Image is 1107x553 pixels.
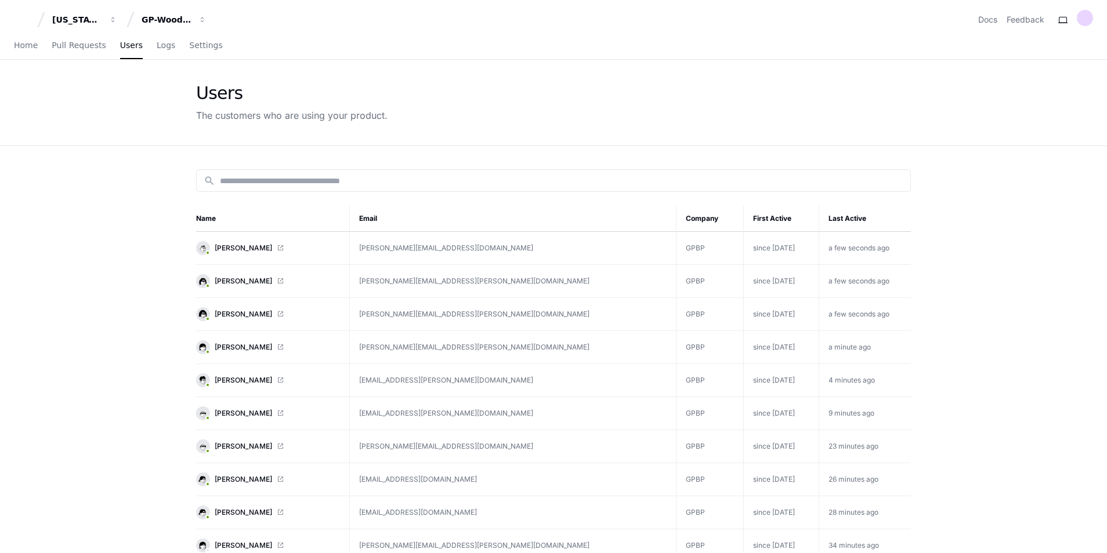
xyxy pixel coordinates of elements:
div: [US_STATE] Pacific [52,14,102,26]
a: Users [120,32,143,59]
td: since [DATE] [744,463,819,496]
img: 1.svg [197,341,208,352]
a: [PERSON_NAME] [196,340,340,354]
mat-icon: search [204,175,215,187]
span: [PERSON_NAME] [215,508,272,517]
a: [PERSON_NAME] [196,307,340,321]
span: [PERSON_NAME] [215,310,272,319]
td: 26 minutes ago [819,463,911,496]
img: 9.svg [197,408,208,419]
td: [EMAIL_ADDRESS][DOMAIN_NAME] [350,463,676,496]
th: First Active [744,206,819,232]
img: 14.svg [197,474,208,485]
td: a minute ago [819,331,911,364]
td: since [DATE] [744,265,819,298]
button: GP-WoodDuck 2.0 [137,9,211,30]
td: [PERSON_NAME][EMAIL_ADDRESS][PERSON_NAME][DOMAIN_NAME] [350,265,676,298]
span: [PERSON_NAME] [215,409,272,418]
td: 23 minutes ago [819,430,911,463]
th: Company [676,206,743,232]
td: [PERSON_NAME][EMAIL_ADDRESS][PERSON_NAME][DOMAIN_NAME] [350,331,676,364]
img: 1.svg [197,540,208,551]
span: [PERSON_NAME] [215,343,272,352]
button: [US_STATE] Pacific [48,9,122,30]
td: GPBP [676,430,743,463]
td: since [DATE] [744,331,819,364]
a: [PERSON_NAME] [196,241,340,255]
div: Users [196,83,388,104]
a: [PERSON_NAME] [196,472,340,486]
a: Docs [978,14,997,26]
span: [PERSON_NAME] [215,475,272,484]
td: GPBP [676,298,743,331]
td: 9 minutes ago [819,397,911,430]
td: [PERSON_NAME][EMAIL_ADDRESS][PERSON_NAME][DOMAIN_NAME] [350,298,676,331]
span: Users [120,42,143,49]
a: [PERSON_NAME] [196,406,340,420]
span: Home [14,42,38,49]
td: GPBP [676,397,743,430]
a: [PERSON_NAME] [196,373,340,387]
img: 7.svg [197,242,208,253]
td: since [DATE] [744,364,819,397]
td: [EMAIL_ADDRESS][DOMAIN_NAME] [350,496,676,529]
span: [PERSON_NAME] [215,276,272,286]
td: GPBP [676,463,743,496]
a: [PERSON_NAME] [196,439,340,453]
td: since [DATE] [744,232,819,265]
a: [PERSON_NAME] [196,505,340,519]
a: Home [14,32,38,59]
td: since [DATE] [744,397,819,430]
img: 5.svg [197,374,208,385]
img: 9.svg [197,441,208,452]
a: Settings [189,32,222,59]
th: Email [350,206,676,232]
div: GP-WoodDuck 2.0 [142,14,191,26]
td: 4 minutes ago [819,364,911,397]
img: 3.svg [197,275,208,286]
td: 28 minutes ago [819,496,911,529]
a: Logs [157,32,175,59]
span: Logs [157,42,175,49]
span: [PERSON_NAME] [215,442,272,451]
img: 2.svg [197,507,208,518]
td: [EMAIL_ADDRESS][PERSON_NAME][DOMAIN_NAME] [350,364,676,397]
a: Pull Requests [52,32,106,59]
th: Last Active [819,206,911,232]
td: since [DATE] [744,496,819,529]
button: Feedback [1007,14,1044,26]
td: since [DATE] [744,298,819,331]
td: GPBP [676,496,743,529]
td: GPBP [676,364,743,397]
td: a few seconds ago [819,232,911,265]
span: Pull Requests [52,42,106,49]
td: a few seconds ago [819,298,911,331]
td: since [DATE] [744,430,819,463]
span: Settings [189,42,222,49]
div: The customers who are using your product. [196,108,388,122]
td: [PERSON_NAME][EMAIL_ADDRESS][DOMAIN_NAME] [350,232,676,265]
td: a few seconds ago [819,265,911,298]
td: GPBP [676,232,743,265]
td: [EMAIL_ADDRESS][PERSON_NAME][DOMAIN_NAME] [350,397,676,430]
span: [PERSON_NAME] [215,243,272,253]
span: [PERSON_NAME] [215,541,272,550]
img: 15.svg [197,308,208,319]
th: Name [196,206,350,232]
a: [PERSON_NAME] [196,539,340,552]
span: [PERSON_NAME] [215,376,272,385]
td: [PERSON_NAME][EMAIL_ADDRESS][DOMAIN_NAME] [350,430,676,463]
td: GPBP [676,265,743,298]
a: [PERSON_NAME] [196,274,340,288]
td: GPBP [676,331,743,364]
